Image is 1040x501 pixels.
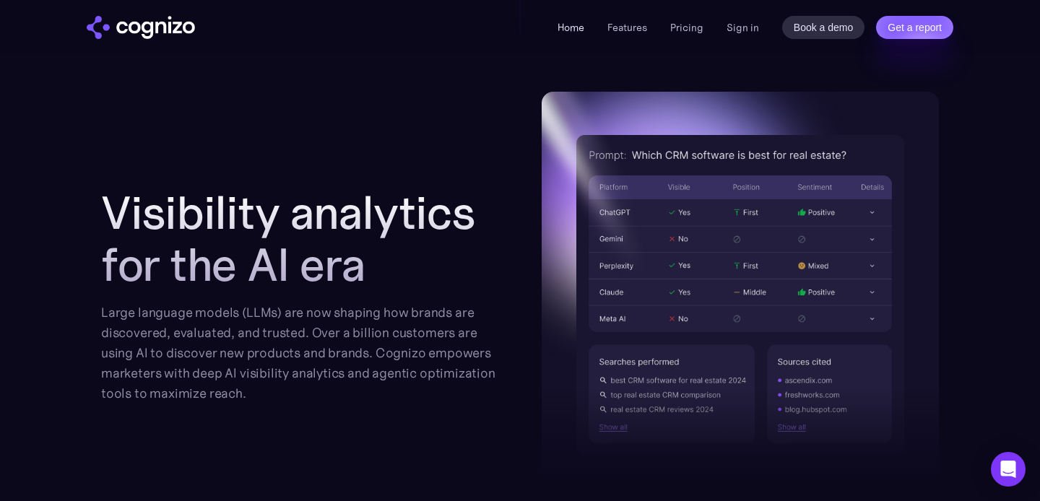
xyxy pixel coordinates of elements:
[101,302,498,404] div: Large language models (LLMs) are now shaping how brands are discovered, evaluated, and trusted. O...
[101,187,498,291] h2: Visibility analytics for the AI era
[87,16,195,39] img: cognizo logo
[782,16,865,39] a: Book a demo
[607,21,647,34] a: Features
[558,21,584,34] a: Home
[876,16,953,39] a: Get a report
[87,16,195,39] a: home
[670,21,703,34] a: Pricing
[991,452,1026,487] div: Open Intercom Messenger
[727,19,759,36] a: Sign in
